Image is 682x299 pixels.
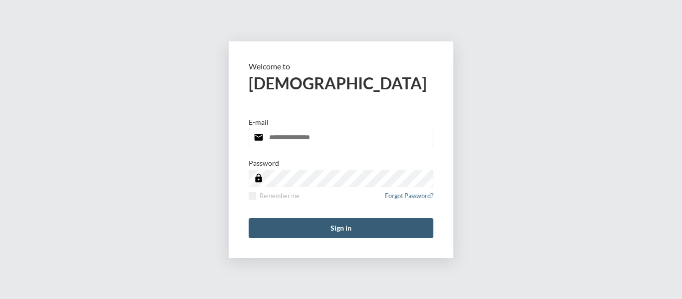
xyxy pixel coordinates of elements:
[249,218,433,238] button: Sign in
[385,192,433,206] a: Forgot Password?
[249,192,300,200] label: Remember me
[249,61,433,71] p: Welcome to
[249,159,279,167] p: Password
[249,118,269,126] p: E-mail
[249,73,433,93] h2: [DEMOGRAPHIC_DATA]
